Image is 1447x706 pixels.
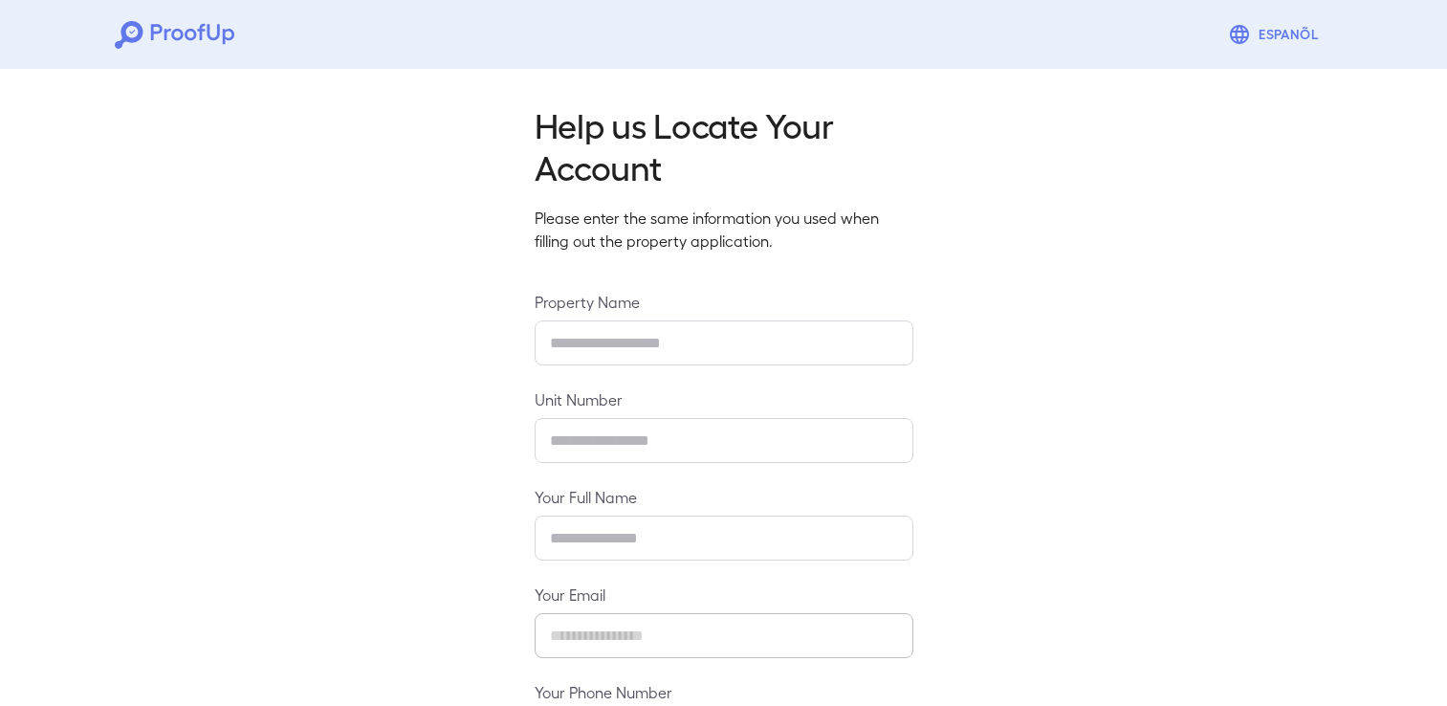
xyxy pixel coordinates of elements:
[535,388,913,410] label: Unit Number
[535,681,913,703] label: Your Phone Number
[535,291,913,313] label: Property Name
[535,207,913,253] p: Please enter the same information you used when filling out the property application.
[1220,15,1332,54] button: Espanõl
[535,584,913,606] label: Your Email
[535,486,913,508] label: Your Full Name
[535,103,913,188] h2: Help us Locate Your Account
